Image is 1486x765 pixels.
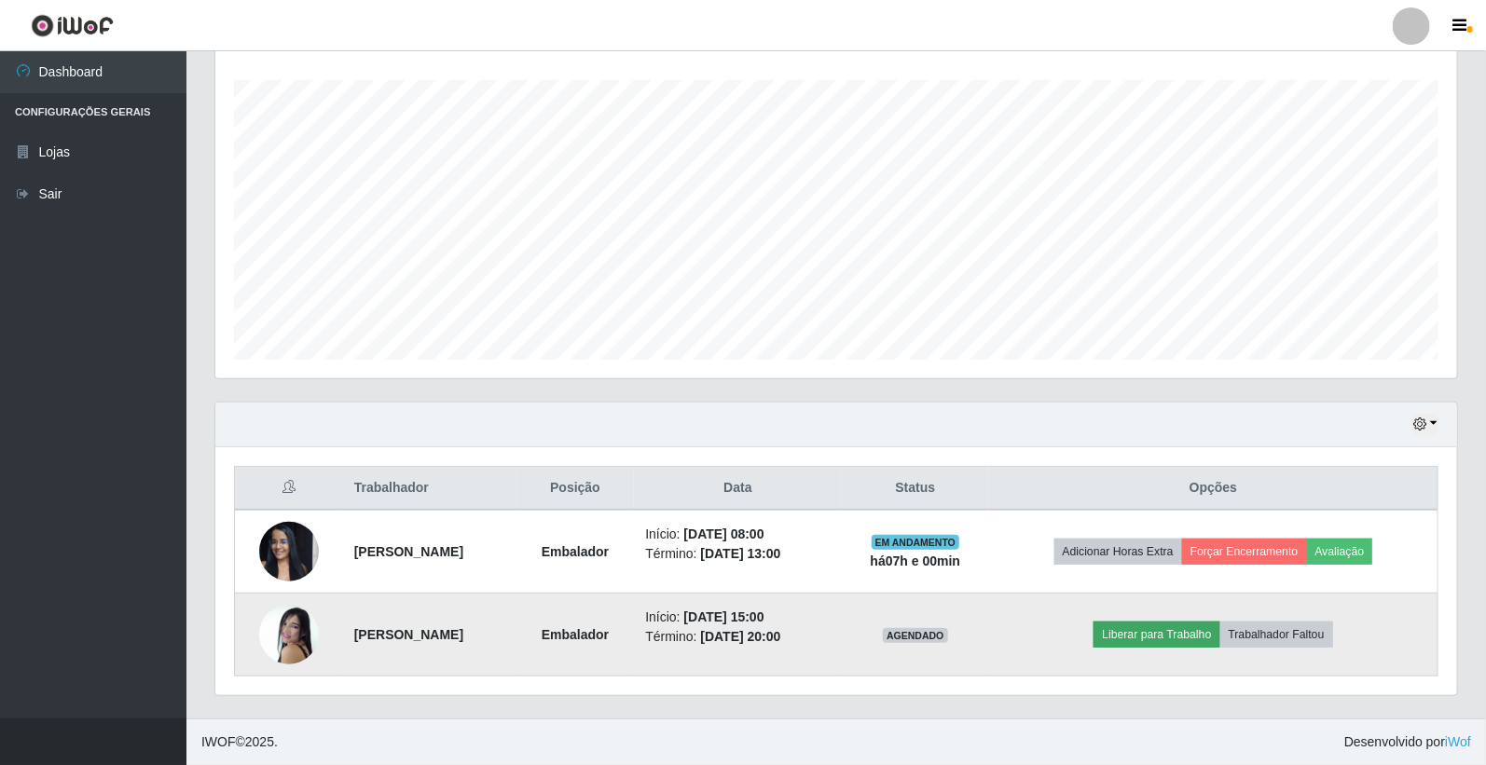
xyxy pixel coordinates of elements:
[343,467,516,511] th: Trabalhador
[1445,734,1471,749] a: iWof
[634,467,841,511] th: Data
[645,544,830,564] li: Término:
[201,732,278,752] span: © 2025 .
[354,627,463,642] strong: [PERSON_NAME]
[871,553,961,568] strong: há 07 h e 00 min
[1182,539,1307,565] button: Forçar Encerramento
[989,467,1438,511] th: Opções
[1344,732,1471,752] span: Desenvolvido por
[842,467,989,511] th: Status
[645,608,830,627] li: Início:
[684,526,764,541] time: [DATE] 08:00
[872,535,960,550] span: EM ANDAMENTO
[700,629,780,644] time: [DATE] 20:00
[542,627,609,642] strong: Embalador
[259,592,319,677] img: 1738196339496.jpeg
[700,546,780,561] time: [DATE] 13:00
[1054,539,1182,565] button: Adicionar Horas Extra
[1220,622,1333,648] button: Trabalhador Faltou
[31,14,114,37] img: CoreUI Logo
[684,609,764,624] time: [DATE] 15:00
[259,512,319,591] img: 1737733011541.jpeg
[645,627,830,647] li: Término:
[1307,539,1373,565] button: Avaliação
[201,734,236,749] span: IWOF
[645,525,830,544] li: Início:
[516,467,635,511] th: Posição
[542,544,609,559] strong: Embalador
[1094,622,1219,648] button: Liberar para Trabalho
[354,544,463,559] strong: [PERSON_NAME]
[883,628,948,643] span: AGENDADO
